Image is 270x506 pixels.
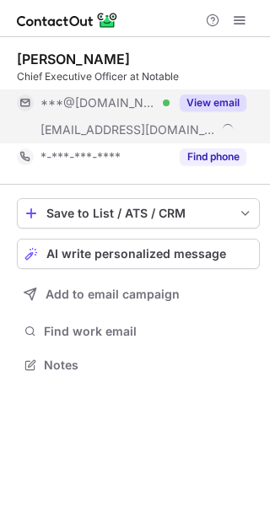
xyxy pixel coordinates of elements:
div: Save to List / ATS / CRM [46,207,230,220]
span: Notes [44,358,253,373]
button: Reveal Button [180,148,246,165]
span: Add to email campaign [46,288,180,301]
button: Add to email campaign [17,279,260,310]
div: [PERSON_NAME] [17,51,130,67]
div: Chief Executive Officer at Notable [17,69,260,84]
span: [EMAIL_ADDRESS][DOMAIN_NAME] [40,122,216,137]
span: AI write personalized message [46,247,226,261]
span: ***@[DOMAIN_NAME] [40,95,157,110]
span: Find work email [44,324,253,339]
button: save-profile-one-click [17,198,260,229]
button: Notes [17,353,260,377]
img: ContactOut v5.3.10 [17,10,118,30]
button: Find work email [17,320,260,343]
button: AI write personalized message [17,239,260,269]
button: Reveal Button [180,94,246,111]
